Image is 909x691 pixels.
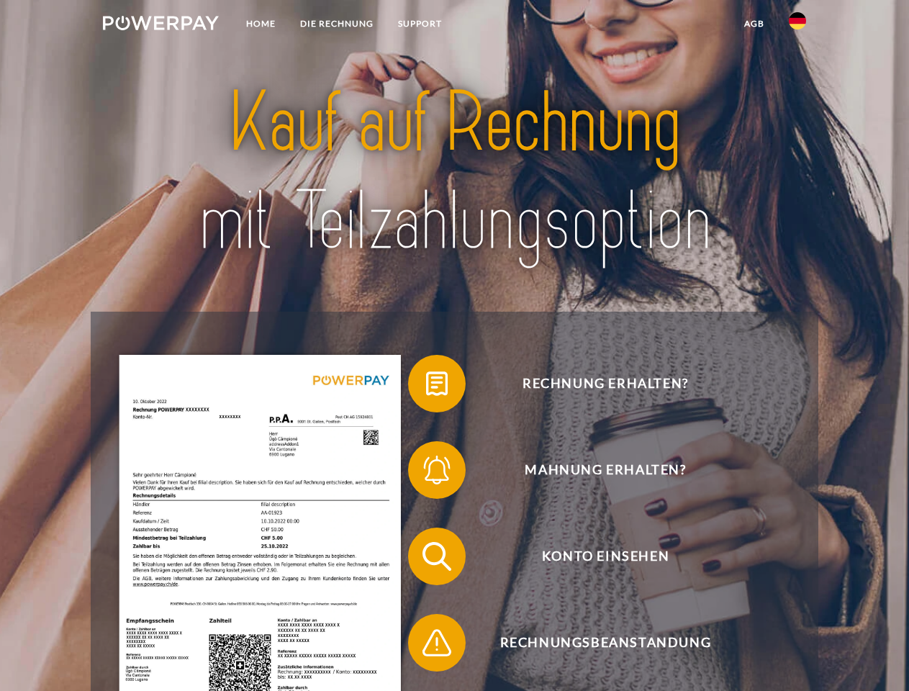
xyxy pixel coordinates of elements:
img: qb_search.svg [419,538,455,574]
img: qb_bill.svg [419,366,455,402]
a: agb [732,11,777,37]
span: Konto einsehen [429,528,782,585]
a: Home [234,11,288,37]
img: de [789,12,806,30]
a: SUPPORT [386,11,454,37]
button: Mahnung erhalten? [408,441,782,499]
img: logo-powerpay-white.svg [103,16,219,30]
img: title-powerpay_de.svg [137,69,772,276]
span: Mahnung erhalten? [429,441,782,499]
button: Rechnung erhalten? [408,355,782,412]
button: Rechnungsbeanstandung [408,614,782,672]
a: DIE RECHNUNG [288,11,386,37]
span: Rechnungsbeanstandung [429,614,782,672]
img: qb_warning.svg [419,625,455,661]
button: Konto einsehen [408,528,782,585]
img: qb_bell.svg [419,452,455,488]
span: Rechnung erhalten? [429,355,782,412]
